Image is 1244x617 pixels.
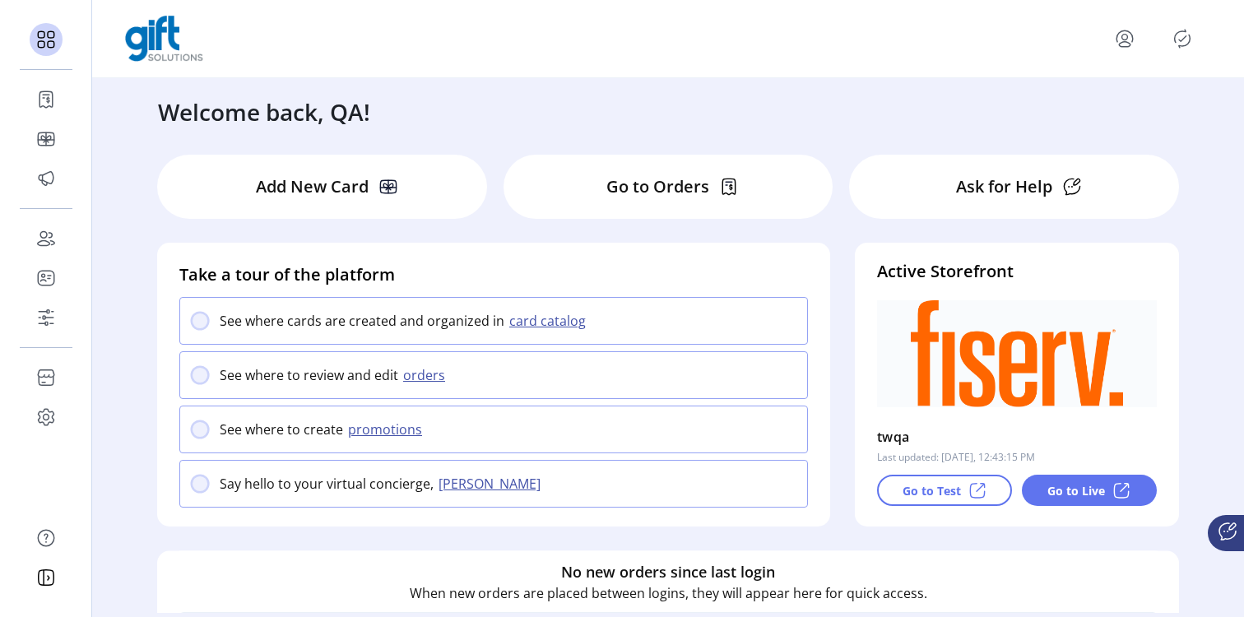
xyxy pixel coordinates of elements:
button: orders [398,365,455,385]
p: Go to Test [903,482,961,499]
p: twqa [877,424,910,450]
p: Last updated: [DATE], 12:43:15 PM [877,450,1035,465]
p: Say hello to your virtual concierge, [220,474,434,494]
button: menu [1112,26,1138,52]
h4: Take a tour of the platform [179,262,808,287]
p: Go to Live [1047,482,1105,499]
img: logo [125,16,203,62]
p: See where cards are created and organized in [220,311,504,331]
p: See where to create [220,420,343,439]
p: Ask for Help [956,174,1052,199]
button: Publisher Panel [1169,26,1195,52]
h6: No new orders since last login [561,561,775,583]
button: card catalog [504,311,596,331]
p: Go to Orders [606,174,709,199]
p: Add New Card [256,174,369,199]
h4: Active Storefront [877,259,1157,284]
h3: Welcome back, QA! [158,95,370,129]
button: [PERSON_NAME] [434,474,550,494]
p: See where to review and edit [220,365,398,385]
button: promotions [343,420,432,439]
p: When new orders are placed between logins, they will appear here for quick access. [410,583,927,603]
